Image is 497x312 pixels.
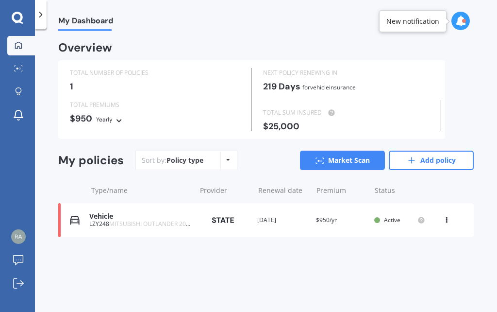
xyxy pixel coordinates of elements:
[200,186,250,195] div: Provider
[302,83,356,91] span: for Vehicle insurance
[257,215,308,225] div: [DATE]
[109,220,193,228] span: MITSUBISHI OUTLANDER 2019
[166,156,203,165] div: Policy type
[89,221,191,227] div: LZY248
[316,186,367,195] div: Premium
[142,156,203,165] div: Sort by:
[70,114,239,124] div: $950
[375,186,425,195] div: Status
[263,121,432,131] div: $25,000
[384,216,400,224] span: Active
[389,151,474,170] a: Add policy
[263,81,300,92] b: 219 Days
[386,17,439,26] div: New notification
[263,68,433,78] div: NEXT POLICY RENEWING IN
[58,16,113,29] span: My Dashboard
[199,211,247,229] img: State
[316,216,337,224] span: $950/yr
[70,82,239,91] div: 1
[91,186,192,195] div: Type/name
[58,154,124,168] div: My policies
[70,68,239,78] div: TOTAL NUMBER OF POLICIES
[89,212,191,221] div: Vehicle
[58,43,112,52] div: Overview
[70,215,80,225] img: Vehicle
[70,100,239,110] div: TOTAL PREMIUMS
[11,229,26,244] img: 55b03000bca86961dc599b19df3efbb3
[258,186,309,195] div: Renewal date
[300,151,385,170] a: Market Scan
[96,115,113,124] div: Yearly
[263,108,432,118] div: TOTAL SUM INSURED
